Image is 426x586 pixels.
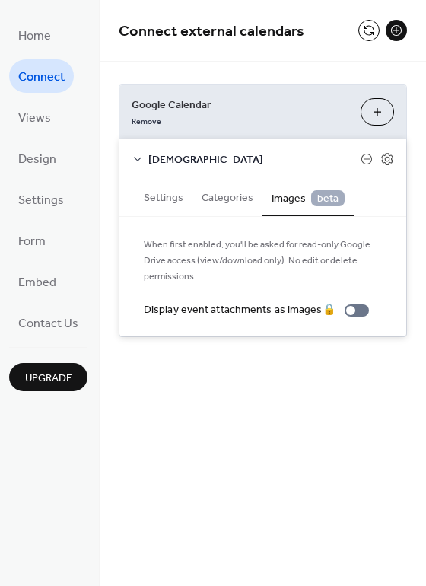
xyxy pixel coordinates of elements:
a: Embed [9,265,65,298]
a: Views [9,100,60,134]
span: Design [18,148,56,172]
span: Views [18,107,51,131]
span: When first enabled, you'll be asked for read-only Google Drive access (view/download only). No ed... [144,237,382,285]
a: Settings [9,183,73,216]
span: Form [18,230,46,254]
a: Form [9,224,55,257]
a: Design [9,142,65,175]
button: Upgrade [9,363,87,391]
span: Connect external calendars [119,17,304,46]
a: Contact Us [9,306,87,339]
span: beta [311,190,345,206]
a: Connect [9,59,74,93]
span: Home [18,24,51,49]
button: Categories [192,179,262,214]
button: Settings [135,179,192,214]
span: [DEMOGRAPHIC_DATA] [148,152,361,168]
span: Connect [18,65,65,90]
span: Settings [18,189,64,213]
span: Remove [132,116,161,127]
button: Images beta [262,179,354,216]
span: Embed [18,271,56,295]
a: Home [9,18,60,52]
span: Images [272,190,345,207]
span: Upgrade [25,371,72,387]
span: Contact Us [18,312,78,336]
span: Google Calendar [132,97,348,113]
